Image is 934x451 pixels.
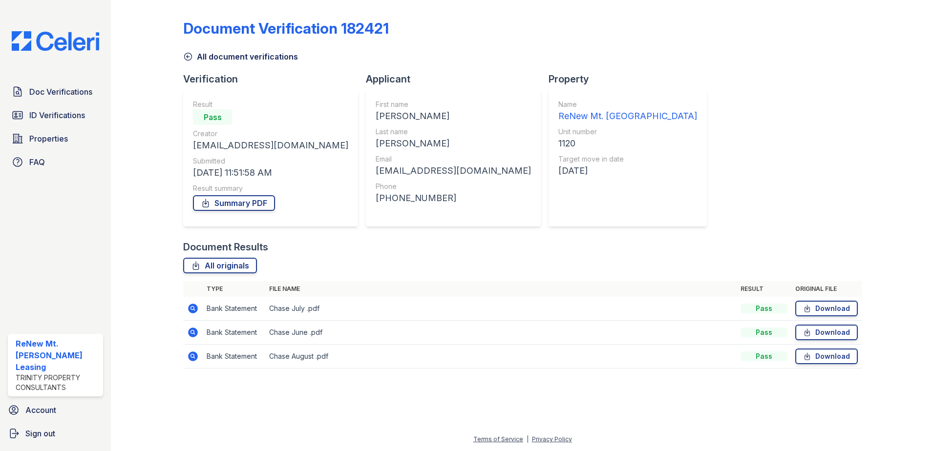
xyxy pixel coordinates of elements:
[473,435,523,443] a: Terms of Service
[558,164,697,178] div: [DATE]
[4,400,107,420] a: Account
[376,164,531,178] div: [EMAIL_ADDRESS][DOMAIN_NAME]
[29,109,85,121] span: ID Verifications
[549,72,715,86] div: Property
[183,72,366,86] div: Verification
[376,109,531,123] div: [PERSON_NAME]
[366,72,549,86] div: Applicant
[558,100,697,123] a: Name ReNew Mt. [GEOGRAPHIC_DATA]
[8,152,103,172] a: FAQ
[183,240,268,254] div: Document Results
[193,166,348,180] div: [DATE] 11:51:58 AM
[795,325,858,340] a: Download
[558,127,697,137] div: Unit number
[193,100,348,109] div: Result
[376,191,531,205] div: [PHONE_NUMBER]
[4,424,107,443] a: Sign out
[193,109,232,125] div: Pass
[183,51,298,62] a: All document verifications
[893,412,924,441] iframe: chat widget
[558,154,697,164] div: Target move in date
[795,301,858,316] a: Download
[16,373,99,392] div: Trinity Property Consultants
[265,281,737,297] th: File name
[203,345,265,369] td: Bank Statement
[4,31,107,51] img: CE_Logo_Blue-a8612792a0a2168367f1c8372b55b34899dd931a85d93a1a3d3e32e68fde9ad4.png
[265,345,737,369] td: Chase August .pdf
[376,100,531,109] div: First name
[558,100,697,109] div: Name
[183,20,389,37] div: Document Verification 182421
[737,281,791,297] th: Result
[193,129,348,139] div: Creator
[193,184,348,193] div: Result summary
[741,328,787,337] div: Pass
[376,154,531,164] div: Email
[203,297,265,321] td: Bank Statement
[558,137,697,150] div: 1120
[532,435,572,443] a: Privacy Policy
[193,195,275,211] a: Summary PDF
[791,281,862,297] th: Original file
[29,86,92,98] span: Doc Verifications
[203,281,265,297] th: Type
[8,105,103,125] a: ID Verifications
[183,258,257,273] a: All originals
[8,129,103,148] a: Properties
[741,351,787,361] div: Pass
[741,304,787,313] div: Pass
[193,156,348,166] div: Submitted
[527,435,529,443] div: |
[265,321,737,345] td: Chase June .pdf
[29,133,68,144] span: Properties
[193,139,348,152] div: [EMAIL_ADDRESS][DOMAIN_NAME]
[8,82,103,102] a: Doc Verifications
[16,338,99,373] div: ReNew Mt. [PERSON_NAME] Leasing
[376,127,531,137] div: Last name
[376,182,531,191] div: Phone
[29,156,45,168] span: FAQ
[25,428,55,439] span: Sign out
[376,137,531,150] div: [PERSON_NAME]
[265,297,737,321] td: Chase July .pdf
[203,321,265,345] td: Bank Statement
[795,348,858,364] a: Download
[558,109,697,123] div: ReNew Mt. [GEOGRAPHIC_DATA]
[25,404,56,416] span: Account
